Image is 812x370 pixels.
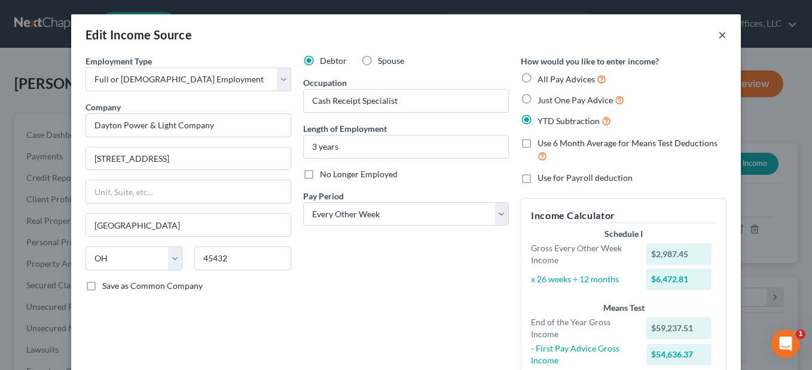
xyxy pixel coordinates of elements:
span: All Pay Advices [538,74,595,84]
div: End of the Year Gross Income [525,316,640,340]
div: Means Test [531,302,716,314]
label: How would you like to enter income? [521,55,659,67]
span: Spouse [378,55,404,66]
input: Enter city... [86,214,291,236]
span: No Longer Employed [320,169,398,179]
input: Search company by name... [86,113,291,137]
span: YTD Subtraction [538,116,600,126]
iframe: Intercom live chat [771,329,800,358]
span: 1 [796,329,805,339]
span: Use for Payroll deduction [538,172,633,183]
div: $54,636.37 [646,344,712,365]
div: $59,237.51 [646,317,712,339]
div: Schedule I [531,228,716,240]
div: x 26 weeks ÷ 12 months [525,273,640,285]
span: Employment Type [86,56,152,66]
input: ex: 2 years [304,135,508,158]
span: Company [86,102,121,112]
div: Gross Every Other Week Income [525,242,640,266]
div: $6,472.81 [646,269,712,290]
label: Length of Employment [303,122,387,135]
div: - First Pay Advice Gross Income [525,343,640,366]
input: Enter address... [86,147,291,170]
span: Use 6 Month Average for Means Test Deductions [538,138,718,148]
input: -- [304,90,508,112]
span: Save as Common Company [102,280,203,291]
span: Debtor [320,55,347,66]
h5: Income Calculator [531,208,716,223]
label: Occupation [303,76,347,89]
input: Unit, Suite, etc... [86,180,291,203]
div: $2,987.45 [646,243,712,265]
div: Edit Income Source [86,26,192,43]
button: × [718,27,726,42]
input: Enter zip... [194,246,291,270]
span: Pay Period [303,191,344,201]
span: Just One Pay Advice [538,95,613,105]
